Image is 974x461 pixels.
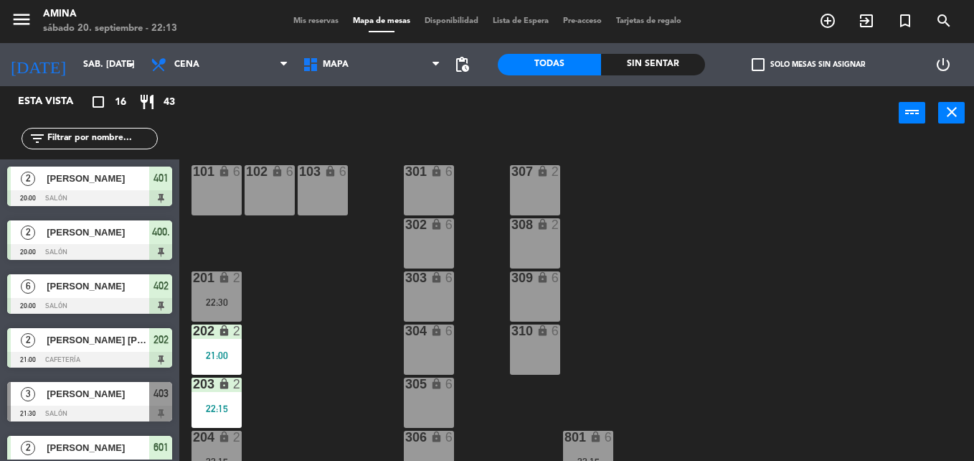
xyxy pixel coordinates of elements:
span: Mapa de mesas [346,17,417,25]
div: 6 [552,325,560,337]
i: turned_in_not [897,12,914,29]
div: 202 [193,325,194,337]
span: Mis reservas [286,17,346,25]
i: lock [430,218,443,230]
button: power_input [899,102,925,124]
span: 2 [21,172,35,186]
span: [PERSON_NAME] [47,225,149,240]
i: lock [536,218,549,230]
div: 6 [445,431,454,444]
i: lock [430,165,443,177]
input: Filtrar por nombre... [46,131,157,146]
i: close [943,103,960,121]
span: 2 [21,441,35,455]
div: 2 [233,378,242,391]
button: close [938,102,965,124]
div: 2 [552,165,560,178]
div: 2 [233,271,242,284]
div: Amina [43,7,177,22]
div: 301 [405,165,406,178]
span: 43 [164,94,175,111]
i: add_circle_outline [819,12,836,29]
i: lock [271,165,283,177]
div: 201 [193,271,194,284]
div: 6 [445,271,454,284]
div: 2 [552,218,560,231]
div: 204 [193,431,194,444]
i: exit_to_app [858,12,875,29]
i: crop_square [90,93,107,111]
div: 22:15 [192,404,242,414]
div: 306 [405,431,406,444]
span: 403 [153,385,169,402]
div: 305 [405,378,406,391]
div: 101 [193,165,194,178]
i: search [935,12,952,29]
div: 303 [405,271,406,284]
i: lock [536,325,549,337]
span: 6 [21,279,35,294]
i: lock [218,165,230,177]
div: 203 [193,378,194,391]
i: lock [430,325,443,337]
button: menu [11,9,32,35]
span: 402 [153,277,169,294]
div: 6 [445,325,454,337]
div: sábado 20. septiembre - 22:13 [43,22,177,36]
span: Pre-acceso [556,17,609,25]
div: Todas [498,54,601,75]
div: 102 [246,165,247,178]
div: 103 [299,165,300,178]
i: lock [218,325,230,337]
span: Disponibilidad [417,17,486,25]
i: filter_list [29,130,46,147]
div: 6 [445,378,454,391]
span: 2 [21,225,35,240]
div: 2 [233,325,242,337]
span: Tarjetas de regalo [609,17,689,25]
i: lock [430,271,443,284]
div: 6 [552,271,560,284]
span: check_box_outline_blank [752,58,765,71]
i: lock [324,165,336,177]
i: arrow_drop_down [123,56,140,73]
i: lock [218,431,230,443]
div: 6 [339,165,348,178]
i: lock [218,271,230,284]
span: 202 [153,331,169,348]
div: 302 [405,218,406,231]
div: 21:00 [192,350,242,360]
div: 6 [233,165,242,178]
div: Sin sentar [601,54,704,75]
div: 6 [286,165,295,178]
i: lock [430,378,443,390]
span: 3 [21,387,35,401]
i: lock [218,378,230,390]
span: pending_actions [453,56,471,73]
i: lock [430,431,443,443]
span: 16 [115,94,126,111]
span: [PERSON_NAME] [47,440,149,455]
i: lock [536,271,549,284]
i: lock [590,431,602,443]
span: Mapa [323,60,349,70]
i: power_input [904,103,921,121]
div: 6 [445,218,454,231]
span: [PERSON_NAME] [47,386,149,401]
div: Esta vista [7,93,103,111]
span: 2 [21,333,35,348]
div: 22:30 [192,297,242,307]
span: 601 [153,439,169,456]
i: menu [11,9,32,30]
label: Solo mesas sin asignar [752,58,865,71]
i: lock [536,165,549,177]
span: [PERSON_NAME] [47,279,149,294]
div: 6 [445,165,454,178]
div: 6 [605,431,613,444]
span: 401 [153,169,169,187]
